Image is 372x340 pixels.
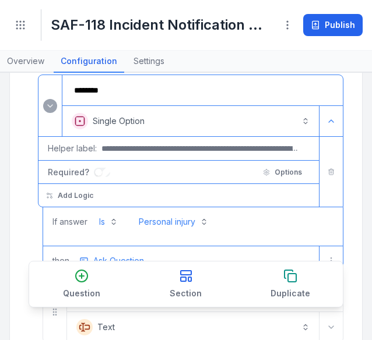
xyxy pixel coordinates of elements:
a: Settings [127,51,171,73]
button: Expand [322,112,341,130]
span: Question [63,288,100,299]
span: Required? [48,167,94,177]
span: If answer [52,216,87,228]
button: Options [255,162,310,182]
button: Personal injury [132,211,215,232]
span: then [52,255,69,267]
button: Is [92,211,125,232]
button: Expand [322,318,341,337]
h1: SAF-118 Incident Notification Form [51,16,267,34]
span: Section [170,288,202,299]
button: Single Option [65,108,317,134]
div: :r5g:-form-item-label [38,94,62,118]
button: more-detail [74,252,149,270]
button: Expand [43,99,57,113]
button: Section [134,264,238,304]
button: Text [69,314,317,340]
span: Helper label: [48,143,97,154]
div: :r5h:-form-item-label [65,77,341,103]
button: Toggle navigation [9,14,31,36]
button: Question [29,264,134,304]
button: Duplicate [238,264,343,304]
svg: drag [50,307,59,317]
button: more-detail [322,252,341,270]
span: Options [275,168,302,177]
button: Add Logic [38,186,101,206]
span: Add Logic [58,191,93,200]
a: Configuration [54,51,124,73]
span: Ask Question [93,255,144,267]
button: Publish [303,14,363,36]
input: :r5n:-form-item-label [94,168,110,177]
div: drag [43,300,66,324]
span: Duplicate [271,288,310,299]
